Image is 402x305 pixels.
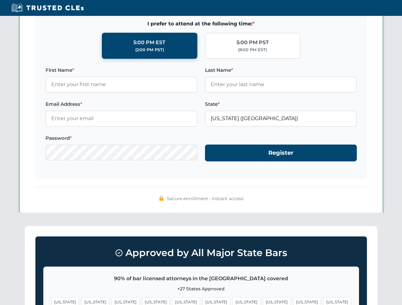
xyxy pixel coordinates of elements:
[10,3,86,13] img: Trusted CLEs
[46,134,197,142] label: Password
[46,111,197,126] input: Enter your email
[46,66,197,74] label: First Name
[159,196,164,201] img: 🔒
[51,274,351,283] p: 90% of bar licensed attorneys in the [GEOGRAPHIC_DATA] covered
[205,100,357,108] label: State
[135,47,164,53] div: (2:00 PM PST)
[205,66,357,74] label: Last Name
[133,38,166,47] div: 5:00 PM EST
[205,111,357,126] input: Florida (FL)
[46,20,357,28] span: I prefer to attend at the following time:
[43,244,359,261] h3: Approved by All Major State Bars
[236,38,269,47] div: 5:00 PM PST
[46,77,197,92] input: Enter your first name
[167,195,243,202] span: Secure enrollment • Instant access
[205,77,357,92] input: Enter your last name
[51,285,351,292] p: +27 States Approved
[238,47,267,53] div: (8:00 PM EST)
[205,145,357,161] button: Register
[46,100,197,108] label: Email Address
